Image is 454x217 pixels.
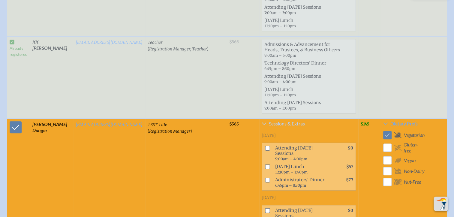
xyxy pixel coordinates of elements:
img: To the top [435,198,447,210]
span: ( [148,128,149,134]
span: Non-Dairy [404,168,425,174]
span: [DATE] Lunch [262,17,356,30]
span: ) [207,46,209,51]
span: Admissions & Advancement for Heads, Trustees, & Business Officers [262,41,356,59]
span: $565 [229,122,239,127]
span: ) [191,128,192,134]
span: Registration Manager [149,129,191,134]
span: $0 [348,146,353,151]
span: ( [148,46,149,51]
span: Attending [DATE] Sessions [262,99,356,112]
span: 6:45pm – 8:30pm [264,66,295,71]
span: 9:00am – 5:00pm [264,53,296,58]
span: 7:00am – 3:00pm [264,106,296,110]
span: [DATE] [262,133,276,138]
span: Attending [DATE] Sessions [273,144,329,163]
span: Vegetarian [404,132,425,138]
span: $145 [361,122,369,127]
span: 9:00am – 4:00pm [264,80,296,84]
div: Dietary Prefs [383,131,425,186]
span: 7:00am – 3:00pm [264,11,296,15]
span: Dietary Prefs [390,121,418,126]
span: Sessions & Extras [269,121,305,126]
span: [DATE] Lunch [273,163,329,176]
a: [EMAIL_ADDRESS][DOMAIN_NAME] [76,40,143,45]
span: [DATE] [262,195,276,200]
span: TEST Title [148,122,167,127]
span: $57 [346,164,353,169]
td: KK [PERSON_NAME] [30,36,73,119]
span: Nut-Free [404,179,421,185]
a: Sessions & Extras [262,121,356,128]
span: 12:10pm – 1:10pm [264,24,296,28]
span: 9:00am – 4:00pm [275,157,307,161]
span: Attending [DATE] Sessions [262,3,356,17]
span: Vegan [404,157,416,163]
a: Dietary Prefs [383,121,425,128]
span: Attending [DATE] Sessions [262,72,356,86]
span: [DATE] Lunch [262,86,356,99]
span: Gluten-free [404,142,425,154]
button: Scroll Top [434,197,448,211]
span: Technology Directors' Dinner [262,59,356,72]
span: Administrators' Dinner [273,176,329,189]
span: 12:10pm – 1:40pm [275,170,308,174]
span: Registration Manager, Teacher [149,47,207,52]
span: $77 [346,177,353,182]
span: 6:45pm – 8:30pm [275,183,306,188]
span: Teacher [148,40,163,45]
span: 12:10pm – 1:10pm [264,93,296,97]
a: [EMAIL_ADDRESS][DOMAIN_NAME] [76,122,143,127]
span: $0 [348,208,353,213]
